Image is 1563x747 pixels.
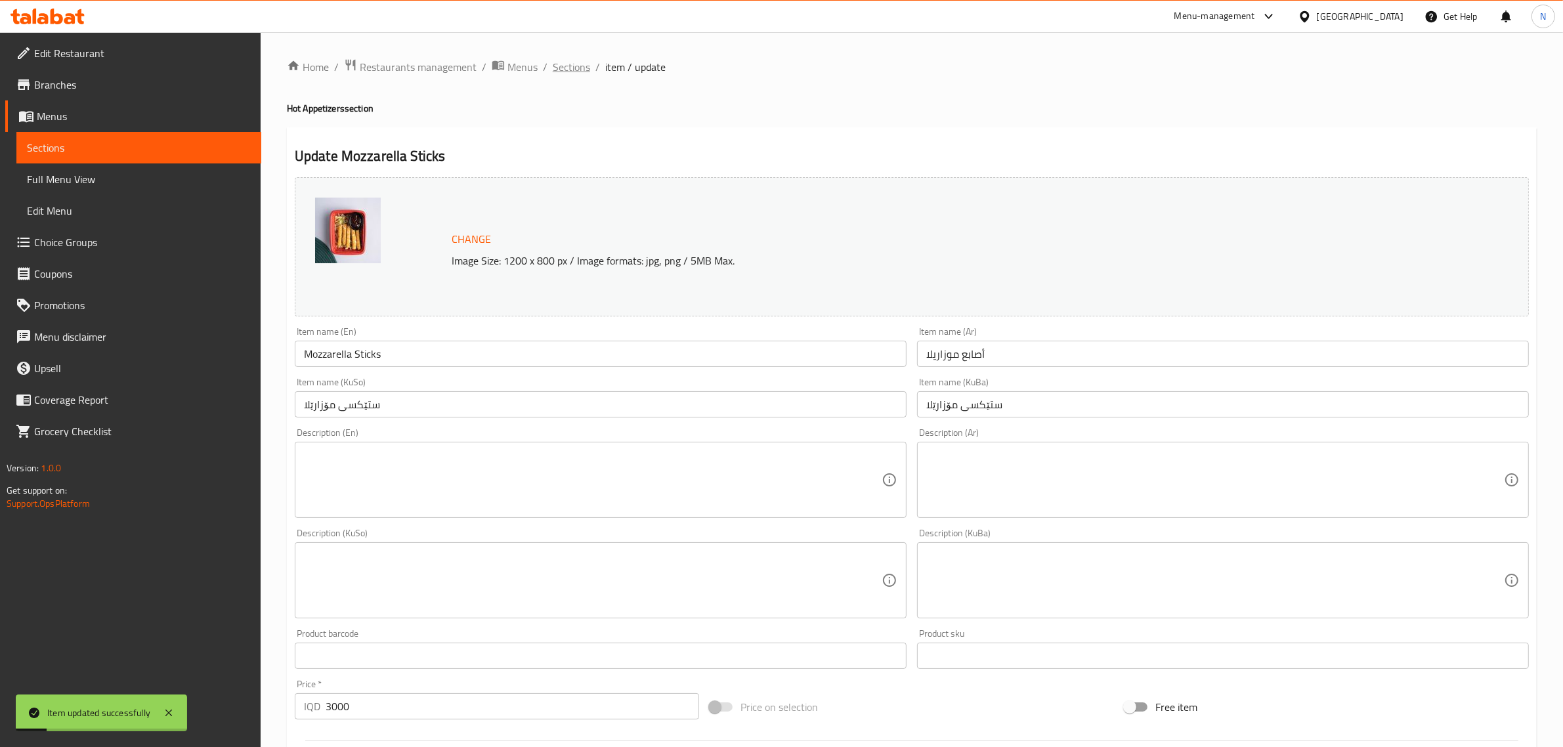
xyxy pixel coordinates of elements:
span: Menus [507,59,538,75]
div: Item updated successfully [47,706,150,720]
span: Branches [34,77,251,93]
a: Menu disclaimer [5,321,261,352]
a: Coupons [5,258,261,289]
a: Edit Restaurant [5,37,261,69]
a: Sections [16,132,261,163]
li: / [482,59,486,75]
h2: Update Mozzarella Sticks [295,146,1529,166]
input: Enter name KuBa [917,391,1529,417]
a: Menus [5,100,261,132]
p: Image Size: 1200 x 800 px / Image formats: jpg, png / 5MB Max. [446,253,1342,268]
span: Edit Restaurant [34,45,251,61]
span: Edit Menu [27,203,251,219]
span: N [1540,9,1546,24]
span: Grocery Checklist [34,423,251,439]
input: Please enter price [326,693,699,719]
p: IQD [304,698,320,714]
div: Menu-management [1174,9,1255,24]
span: item / update [605,59,666,75]
a: Restaurants management [344,58,477,75]
input: Enter name KuSo [295,391,907,417]
a: Full Menu View [16,163,261,195]
a: Coverage Report [5,384,261,416]
a: Edit Menu [16,195,261,226]
span: Free item [1155,699,1197,715]
span: Promotions [34,297,251,313]
a: Sections [553,59,590,75]
a: Promotions [5,289,261,321]
a: Grocery Checklist [5,416,261,447]
button: Change [446,226,496,253]
span: Coverage Report [34,392,251,408]
li: / [334,59,339,75]
span: Get support on: [7,482,67,499]
span: Restaurants management [360,59,477,75]
span: Version: [7,459,39,477]
span: Change [452,230,491,249]
span: Coupons [34,266,251,282]
h4: Hot Appetizers section [287,102,1537,115]
input: Enter name En [295,341,907,367]
span: Price on selection [740,699,818,715]
a: Upsell [5,352,261,384]
a: Menus [492,58,538,75]
li: / [543,59,547,75]
span: Full Menu View [27,171,251,187]
div: [GEOGRAPHIC_DATA] [1317,9,1403,24]
span: Menu disclaimer [34,329,251,345]
a: Choice Groups [5,226,261,258]
span: Menus [37,108,251,124]
span: Choice Groups [34,234,251,250]
li: / [595,59,600,75]
a: Support.OpsPlatform [7,495,90,512]
input: Please enter product sku [917,643,1529,669]
a: Branches [5,69,261,100]
img: BBQ_Burger___%D8%A7%D8%B5%D8%A7%D8%A8%D8%B9_%D9%85%D9%88%D8%B2%D8%A7%D8%B1%D9%8A63864677734599660... [315,198,381,263]
nav: breadcrumb [287,58,1537,75]
span: Upsell [34,360,251,376]
span: 1.0.0 [41,459,61,477]
input: Please enter product barcode [295,643,907,669]
span: Sections [27,140,251,156]
a: Home [287,59,329,75]
input: Enter name Ar [917,341,1529,367]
